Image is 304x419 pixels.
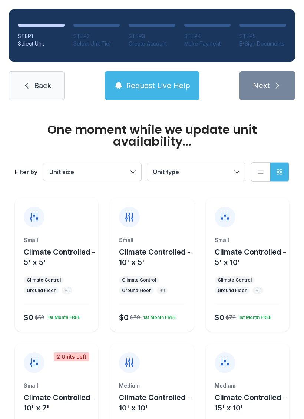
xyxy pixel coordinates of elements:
div: Small [119,236,185,244]
div: STEP 5 [239,33,286,40]
div: Filter by [15,167,37,176]
span: Next [253,80,270,91]
div: One moment while we update unit availability... [15,124,289,147]
div: STEP 2 [73,33,120,40]
div: Ground Floor [122,287,151,293]
div: STEP 1 [18,33,65,40]
div: + 1 [255,287,260,293]
span: Climate Controlled - 5' x 5' [24,247,95,267]
span: Request Live Help [126,80,190,91]
div: STEP 3 [129,33,175,40]
div: Ground Floor [218,287,247,293]
button: Climate Controlled - 10' x 10' [119,392,191,413]
div: Climate Control [218,277,252,283]
span: Climate Controlled - 10' x 7' [24,393,95,412]
div: STEP 4 [184,33,231,40]
div: + 1 [160,287,165,293]
div: E-Sign Documents [239,40,286,47]
span: Climate Controlled - 15' x 10' [215,393,286,412]
div: $79 [130,314,140,321]
button: Climate Controlled - 15' x 10' [215,392,286,413]
div: Medium [215,382,280,389]
div: Small [215,236,280,244]
div: Select Unit [18,40,65,47]
div: 2 Units Left [54,352,89,361]
button: Climate Controlled - 10' x 7' [24,392,95,413]
div: $0 [24,312,33,323]
span: Unit type [153,168,179,176]
button: Unit type [147,163,245,181]
div: Medium [119,382,185,389]
div: $79 [226,314,236,321]
div: $0 [119,312,129,323]
span: Unit size [49,168,74,176]
div: 1st Month FREE [140,312,176,320]
div: Create Account [129,40,175,47]
button: Unit size [43,163,141,181]
span: Climate Controlled - 10' x 10' [119,393,191,412]
div: Climate Control [122,277,156,283]
div: 1st Month FREE [44,312,80,320]
div: + 1 [65,287,69,293]
div: Select Unit Tier [73,40,120,47]
div: $58 [35,314,44,321]
span: Back [34,80,51,91]
span: Climate Controlled - 5' x 10' [215,247,286,267]
span: Climate Controlled - 10' x 5' [119,247,191,267]
div: Ground Floor [27,287,56,293]
div: Small [24,382,89,389]
div: 1st Month FREE [236,312,271,320]
div: Small [24,236,89,244]
div: $0 [215,312,224,323]
div: Climate Control [27,277,61,283]
div: Make Payment [184,40,231,47]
